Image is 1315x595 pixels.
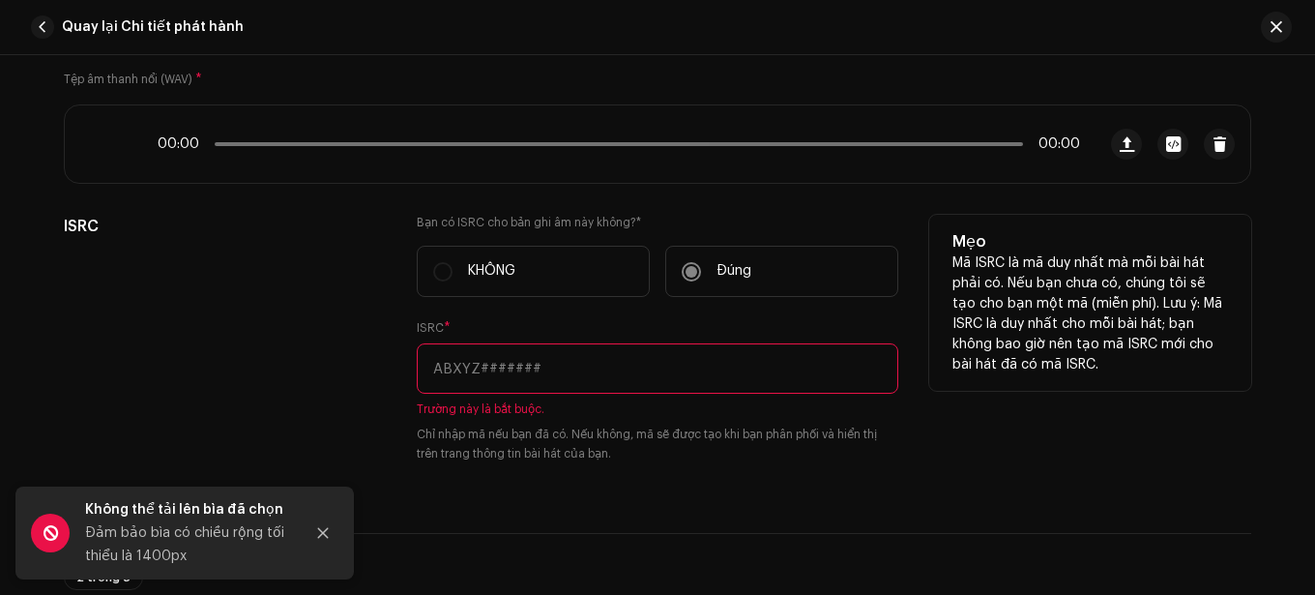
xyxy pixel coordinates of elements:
font: 00:00 [1038,137,1080,151]
input: ABXYZ####### [417,343,898,394]
font: ISRC [417,322,444,334]
font: Mẹo [952,234,986,250]
font: Đảm bảo bìa có chiều rộng tối thiểu là 1400px [85,526,284,563]
font: Không thể tải lên bìa đã chọn [85,503,283,517]
font: Bạn có ISRC cho bản ghi âm này không? [417,217,636,228]
font: KHÔNG [468,264,515,278]
font: Trường này là bắt buộc. [417,403,544,415]
font: Chỉ nhập mã nếu bạn đã có. Nếu không, mã sẽ được tạo khi bạn phân phối và hiển thị trên trang thô... [417,429,877,460]
font: Đúng [716,264,751,278]
font: Mã ISRC là mã duy nhất mà mỗi bài hát phải có. Nếu bạn chưa có, chúng tôi sẽ tạo cho bạn một mã (... [952,256,1222,372]
button: Đóng [304,514,342,552]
